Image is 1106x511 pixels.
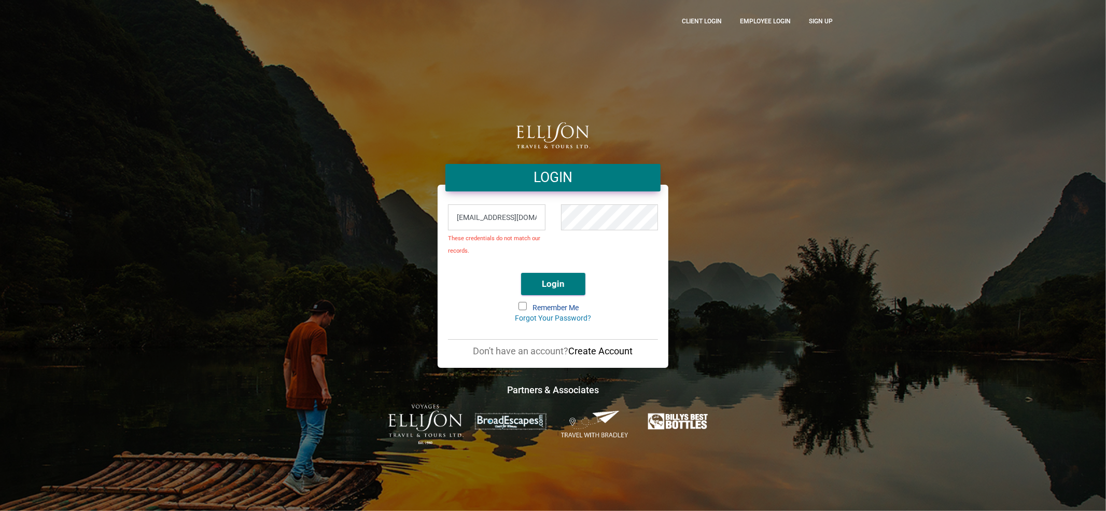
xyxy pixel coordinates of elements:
[515,314,591,322] a: Forgot Your Password?
[448,204,545,230] input: Email Address
[802,8,841,34] a: Sign up
[516,122,590,148] img: logo.png
[473,412,548,431] img: broadescapes.png
[520,303,586,313] label: Remember Me
[448,345,658,357] p: Don't have an account?
[448,235,540,254] strong: These credentials do not match our records.
[558,410,633,439] img: Travel-With-Bradley.png
[521,273,585,295] button: Login
[453,168,653,187] h4: LOGIN
[265,383,841,396] h4: Partners & Associates
[388,405,463,445] img: ET-Voyages-text-colour-Logo-with-est.png
[675,8,730,34] a: CLient Login
[569,346,633,356] a: Create Account
[642,410,717,433] img: Billys-Best-Bottles.png
[733,8,799,34] a: Employee Login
